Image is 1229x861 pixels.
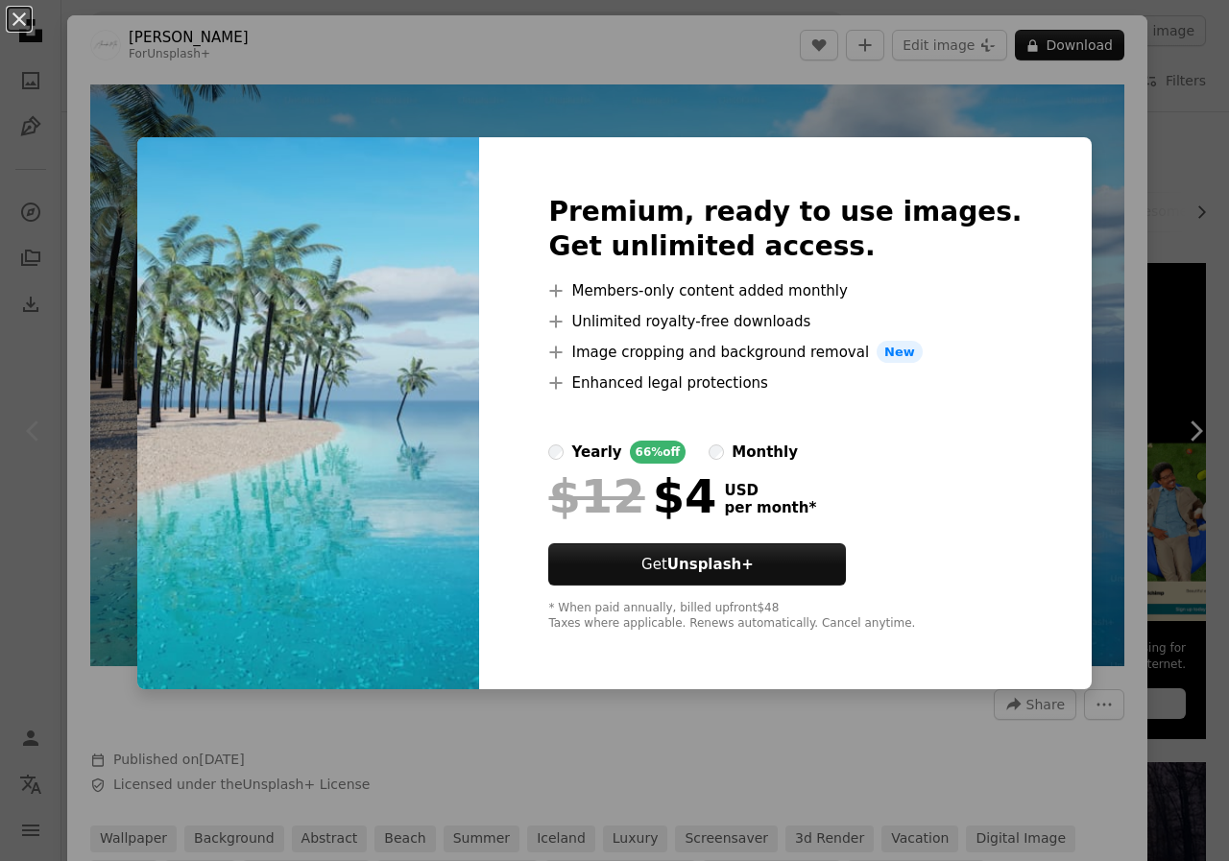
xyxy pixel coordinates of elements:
div: 66% off [630,441,687,464]
input: yearly66%off [548,444,564,460]
li: Members-only content added monthly [548,279,1022,302]
input: monthly [709,444,724,460]
div: * When paid annually, billed upfront $48 Taxes where applicable. Renews automatically. Cancel any... [548,601,1022,632]
span: per month * [724,499,816,516]
div: monthly [732,441,798,464]
li: Unlimited royalty-free downloads [548,310,1022,333]
div: $4 [548,471,716,521]
span: $12 [548,471,644,521]
li: Enhanced legal protections [548,371,1022,395]
h2: Premium, ready to use images. Get unlimited access. [548,195,1022,264]
img: premium_photo-1681255760839-6581e2eb3e96 [137,137,479,690]
span: USD [724,482,816,499]
strong: Unsplash+ [667,556,754,573]
button: GetUnsplash+ [548,543,846,586]
span: New [877,341,923,364]
li: Image cropping and background removal [548,341,1022,364]
div: yearly [571,441,621,464]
